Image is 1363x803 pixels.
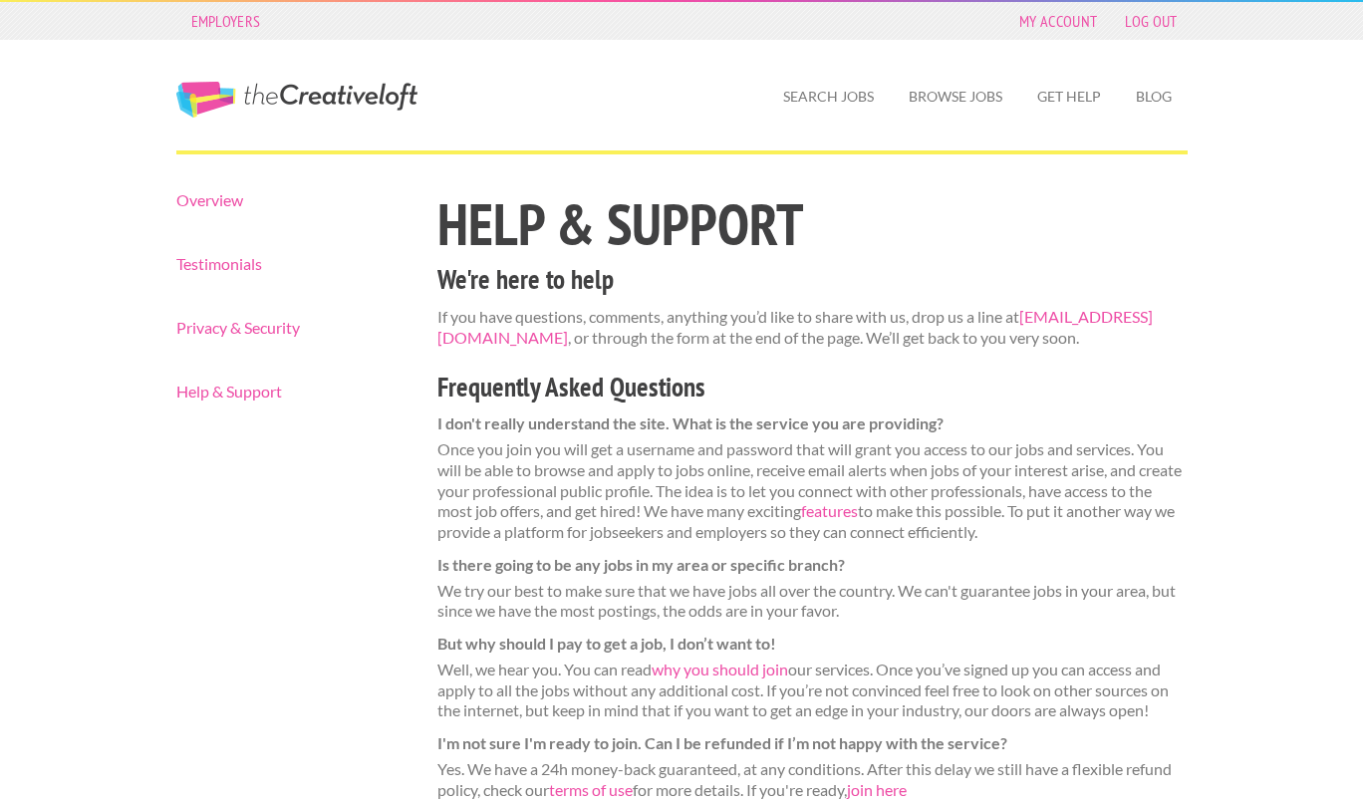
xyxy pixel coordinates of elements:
a: My Account [1009,7,1107,35]
a: Search Jobs [767,74,890,120]
a: features [801,501,858,520]
a: terms of use [549,780,633,799]
a: why you should join [652,660,788,678]
a: Blog [1120,74,1188,120]
dt: Is there going to be any jobs in my area or specific branch? [437,555,1188,576]
a: Browse Jobs [893,74,1018,120]
a: Employers [181,7,271,35]
a: Help & Support [176,384,404,400]
a: Overview [176,192,404,208]
dt: I'm not sure I'm ready to join. Can I be refunded if I’m not happy with the service? [437,733,1188,754]
a: Privacy & Security [176,320,404,336]
a: Testimonials [176,256,404,272]
dd: Well, we hear you. You can read our services. Once you’ve signed up you can access and apply to a... [437,660,1188,721]
a: The Creative Loft [176,82,417,118]
dd: Once you join you will get a username and password that will grant you access to our jobs and ser... [437,439,1188,543]
a: [EMAIL_ADDRESS][DOMAIN_NAME] [437,307,1153,347]
dd: We try our best to make sure that we have jobs all over the country. We can't guarantee jobs in y... [437,581,1188,623]
a: Log Out [1115,7,1187,35]
p: If you have questions, comments, anything you’d like to share with us, drop us a line at , or thr... [437,307,1188,349]
h3: Frequently Asked Questions [437,369,1188,406]
a: join here [847,780,907,799]
dt: I don't really understand the site. What is the service you are providing? [437,413,1188,434]
h3: We're here to help [437,261,1188,299]
h1: Help & Support [437,195,1188,253]
dt: But why should I pay to get a job, I don’t want to! [437,634,1188,655]
dd: Yes. We have a 24h money-back guaranteed, at any conditions. After this delay we still have a fle... [437,759,1188,801]
a: Get Help [1021,74,1117,120]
